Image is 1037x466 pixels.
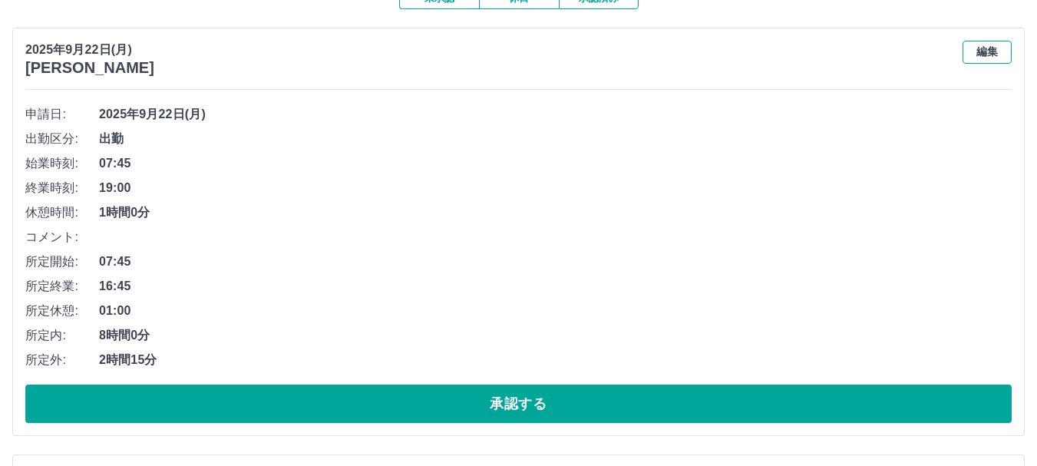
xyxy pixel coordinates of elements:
[25,154,99,173] span: 始業時刻:
[25,302,99,320] span: 所定休憩:
[99,277,1012,296] span: 16:45
[25,326,99,345] span: 所定内:
[25,203,99,222] span: 休憩時間:
[25,351,99,369] span: 所定外:
[99,105,1012,124] span: 2025年9月22日(月)
[99,326,1012,345] span: 8時間0分
[25,130,99,148] span: 出勤区分:
[25,277,99,296] span: 所定終業:
[25,228,99,246] span: コメント:
[99,253,1012,271] span: 07:45
[99,351,1012,369] span: 2時間15分
[25,253,99,271] span: 所定開始:
[99,130,1012,148] span: 出勤
[99,203,1012,222] span: 1時間0分
[25,41,154,59] p: 2025年9月22日(月)
[99,179,1012,197] span: 19:00
[99,302,1012,320] span: 01:00
[25,179,99,197] span: 終業時刻:
[963,41,1012,64] button: 編集
[25,105,99,124] span: 申請日:
[25,59,154,77] h3: [PERSON_NAME]
[99,154,1012,173] span: 07:45
[25,385,1012,423] button: 承認する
